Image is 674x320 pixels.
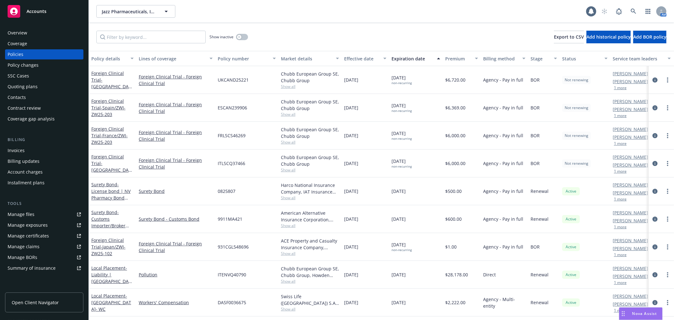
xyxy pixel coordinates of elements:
div: Chubb European Group SE, Chubb Group [281,98,339,112]
span: Agency - Pay in full [483,160,523,167]
span: [DATE] [344,299,358,306]
button: 1 more [614,86,627,90]
span: [DATE] [344,160,358,167]
span: BOR [531,160,540,167]
span: $6,720.00 [445,77,465,83]
span: Active [565,216,577,222]
span: Agency - Pay in full [483,243,523,250]
span: Active [565,244,577,250]
span: Agency - Pay in full [483,132,523,139]
button: Add BOR policy [633,31,666,43]
a: circleInformation [651,243,659,251]
a: [PERSON_NAME] [613,237,648,244]
a: Foreign Clinical Trial [91,126,128,145]
a: Local Placement [91,265,131,298]
span: Show all [281,279,339,284]
div: Effective date [344,55,380,62]
span: Manage exposures [5,220,83,230]
a: Invoices [5,145,83,156]
a: Quoting plans [5,82,83,92]
a: Coverage gap analysis [5,114,83,124]
span: $6,369.00 [445,104,465,111]
span: [DATE] [392,299,406,306]
button: Stage [528,51,560,66]
span: [DATE] [392,271,406,278]
div: Harco National Insurance Company, IAT Insurance Group [281,182,339,195]
span: - France/ZWI-ZW25-203 [91,132,128,145]
div: Account charges [8,167,43,177]
div: non-recurring [392,164,412,169]
a: [PERSON_NAME] [613,126,648,132]
button: 1 more [614,253,627,257]
a: Installment plans [5,178,83,188]
button: 1 more [614,114,627,118]
span: [DATE] [344,188,358,194]
a: [PERSON_NAME] [613,182,648,188]
span: ITENVQ40790 [218,271,246,278]
a: [PERSON_NAME] [613,293,648,299]
span: 0825807 [218,188,235,194]
span: - Liability | [GEOGRAPHIC_DATA]/Villa Guardia Pollution [91,265,132,298]
span: [DATE] [392,216,406,222]
div: Expiration date [392,55,433,62]
span: Not renewing [565,133,588,138]
div: Premium [445,55,471,62]
span: Agency - Pay in full [483,77,523,83]
span: Renewal [531,188,549,194]
span: Agency - Multi-entity [483,296,525,309]
a: Policies [5,49,83,59]
span: Show all [281,167,339,173]
span: Agency - Pay in full [483,104,523,111]
a: [PERSON_NAME] [613,273,648,280]
span: - Spain/ZWI-ZW25-203 [91,105,125,117]
a: Summary of insurance [5,263,83,273]
span: Show all [281,139,339,145]
span: [DATE] [344,77,358,83]
span: $500.00 [445,188,462,194]
a: Surety Bond [91,182,131,207]
span: UKCAND25221 [218,77,249,83]
span: Active [565,188,577,194]
span: Active [565,300,577,305]
button: 1 more [614,169,627,173]
div: Billing updates [8,156,39,166]
span: Direct [483,271,496,278]
div: Billing method [483,55,519,62]
div: Policies [8,49,23,59]
a: more [664,76,671,84]
span: Active [565,272,577,278]
div: non-recurring [392,109,412,113]
div: Chubb European Group SE, Chubb Group [281,154,339,167]
div: Quoting plans [8,82,38,92]
span: [DATE] [392,158,412,169]
span: - Japan/ZWI-ZW25-102 [91,244,125,256]
span: Show all [281,195,339,200]
div: Contacts [8,92,26,102]
span: Not renewing [565,77,588,83]
div: Policy changes [8,60,39,70]
a: more [664,160,671,167]
a: Foreign Clinical Trial - Foreign Clinical Trial [139,101,213,114]
span: [DATE] [392,130,412,141]
div: Chubb European Group SE, Chubb Group [281,71,339,84]
div: Summary of insurance [8,263,56,273]
a: Surety Bond - Customs Bond [139,216,213,222]
a: Foreign Clinical Trial - Foreign Clinical Trial [139,73,213,87]
button: Policy number [215,51,278,66]
span: [DATE] [344,104,358,111]
span: Add BOR policy [633,34,666,40]
a: circleInformation [651,215,659,223]
a: more [664,215,671,223]
a: more [664,243,671,251]
span: Nova Assist [632,311,657,316]
div: Manage files [8,209,34,219]
div: Policy number [218,55,269,62]
a: Manage files [5,209,83,219]
a: Switch app [642,5,654,18]
span: Agency - Pay in full [483,188,523,194]
span: BOR [531,104,540,111]
a: more [664,299,671,306]
a: [PERSON_NAME] [613,245,648,252]
div: Billing [5,137,83,143]
button: 1 more [614,142,627,145]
